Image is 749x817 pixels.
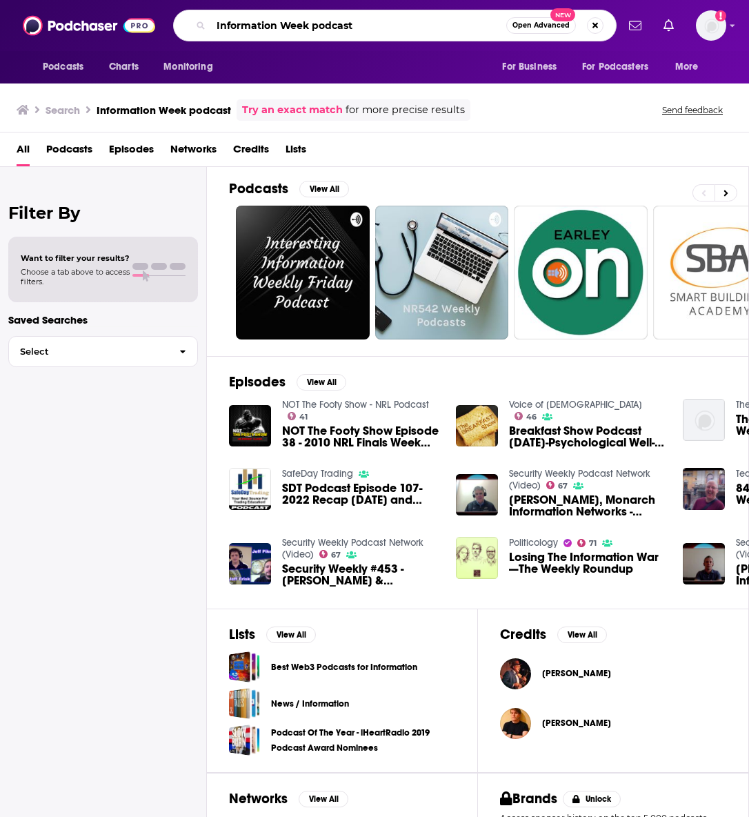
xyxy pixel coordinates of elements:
[589,540,597,547] span: 71
[526,414,537,420] span: 46
[683,468,725,510] img: 847 Information about Next Week's Lesson
[154,54,230,80] button: open menu
[512,22,570,29] span: Open Advanced
[271,660,417,675] a: Best Web3 Podcasts for Information
[658,14,679,37] a: Show notifications dropdown
[563,791,621,807] button: Unlock
[23,12,155,39] img: Podchaser - Follow, Share and Rate Podcasts
[109,57,139,77] span: Charts
[666,54,716,80] button: open menu
[229,373,286,391] h2: Episodes
[282,468,353,480] a: SafeDay Trading
[286,138,306,166] a: Lists
[288,412,308,420] a: 41
[683,543,725,585] img: Terry Mason, Head of Information Risk & Technology Governance - Business Security Weekly #86
[229,725,260,756] a: Podcast Of The Year - iHeartRadio 2019 Podcast Award Nominees
[229,405,271,447] img: NOT The Footy Show Episode 38 - 2010 NRL Finals Week One Information Podcast
[696,10,726,41] span: Logged in as AlkaNara
[297,374,346,391] button: View All
[9,347,168,356] span: Select
[282,563,439,587] span: Security Weekly #453 - [PERSON_NAME] & [PERSON_NAME], Global Information Assurance Certification
[229,468,271,510] img: SDT Podcast Episode 107-2022 Recap 9/27/22 and information on the coming week
[229,180,288,197] h2: Podcasts
[21,253,130,263] span: Want to filter your results?
[557,627,607,643] button: View All
[509,551,666,575] a: Losing The Information War—The Weekly Roundup
[109,138,154,166] span: Episodes
[100,54,147,80] a: Charts
[43,57,83,77] span: Podcasts
[229,373,346,391] a: EpisodesView All
[502,57,557,77] span: For Business
[8,336,198,367] button: Select
[573,54,668,80] button: open menu
[542,668,611,679] a: George Oliver
[715,10,726,21] svg: Add a profile image
[8,203,198,223] h2: Filter By
[229,626,255,643] h2: Lists
[582,57,648,77] span: For Podcasters
[46,138,92,166] a: Podcasts
[282,482,439,506] a: SDT Podcast Episode 107-2022 Recap 9/27/22 and information on the coming week
[229,180,349,197] a: PodcastsView All
[509,468,650,491] a: Security Weekly Podcast Network (Video)
[266,627,316,643] button: View All
[211,14,506,37] input: Search podcasts, credits, & more...
[500,708,531,739] img: Jimmy Clare
[683,399,725,441] img: The Information's 411 - "Bad Week"
[506,17,576,34] button: Open AdvancedNew
[33,54,101,80] button: open menu
[509,494,666,518] span: [PERSON_NAME], Monarch Information Networks - Business Security Weekly #78
[577,539,597,547] a: 71
[500,626,546,643] h2: Credits
[170,138,217,166] a: Networks
[229,543,271,585] img: Security Weekly #453 - Jeff Frisk & Jeff Pike, Global Information Assurance Certification
[509,425,666,449] a: Breakfast Show Podcast 22-10-2021-Psychological Well-Being./Information Literacy Week
[550,8,575,21] span: New
[173,10,617,41] div: Search podcasts, credits, & more...
[492,54,574,80] button: open menu
[282,425,439,449] span: NOT The Footy Show Episode 38 - 2010 NRL Finals Week One Information Podcast
[546,481,568,489] a: 67
[46,104,80,117] h3: Search
[456,537,498,579] a: Losing The Information War—The Weekly Roundup
[8,313,198,326] p: Saved Searches
[509,399,642,411] a: Voice of Islam
[515,412,537,420] a: 46
[509,537,558,549] a: Politicology
[282,537,423,560] a: Security Weekly Podcast Network (Video)
[346,102,465,118] span: for more precise results
[696,10,726,41] button: Show profile menu
[229,688,260,719] a: News / Information
[500,626,607,643] a: CreditsView All
[696,10,726,41] img: User Profile
[282,563,439,587] a: Security Weekly #453 - Jeff Frisk & Jeff Pike, Global Information Assurance Certification
[17,138,30,166] a: All
[509,494,666,518] a: Fred Scholl, Monarch Information Networks - Business Security Weekly #78
[500,651,726,696] button: George OliverGeorge Oliver
[21,267,130,286] span: Choose a tab above to access filters.
[456,405,498,447] img: Breakfast Show Podcast 22-10-2021-Psychological Well-Being./Information Literacy Week
[229,626,316,643] a: ListsView All
[229,651,260,682] a: Best Web3 Podcasts for Information
[299,181,349,197] button: View All
[500,658,531,689] a: George Oliver
[229,790,288,807] h2: Networks
[271,725,455,756] a: Podcast Of The Year - iHeartRadio 2019 Podcast Award Nominees
[456,474,498,516] img: Fred Scholl, Monarch Information Networks - Business Security Weekly #78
